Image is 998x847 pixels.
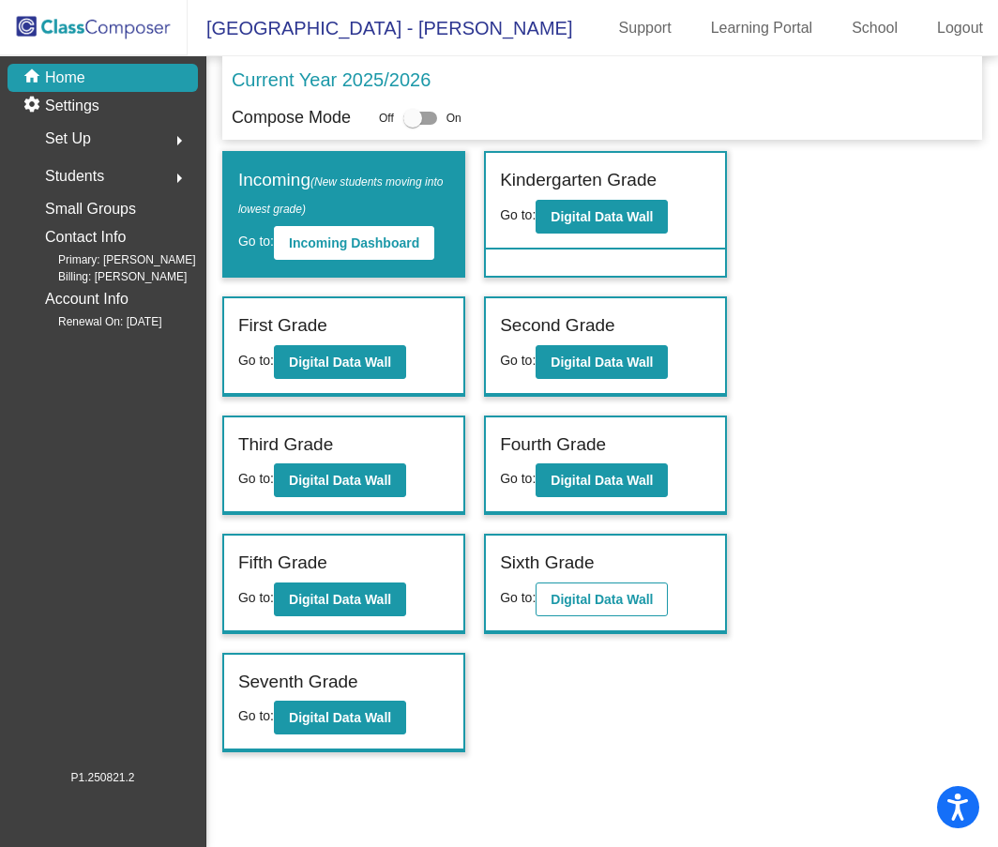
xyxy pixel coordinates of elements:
[168,129,190,152] mat-icon: arrow_right
[188,13,572,43] span: [GEOGRAPHIC_DATA] - [PERSON_NAME]
[238,175,444,216] span: (New students moving into lowest grade)
[238,431,333,459] label: Third Grade
[536,200,668,234] button: Digital Data Wall
[238,590,274,605] span: Go to:
[536,582,668,616] button: Digital Data Wall
[500,471,536,486] span: Go to:
[500,353,536,368] span: Go to:
[500,167,657,194] label: Kindergarten Grade
[446,110,461,127] span: On
[274,582,406,616] button: Digital Data Wall
[274,345,406,379] button: Digital Data Wall
[45,163,104,189] span: Students
[604,13,687,43] a: Support
[232,66,431,94] p: Current Year 2025/2026
[500,550,594,577] label: Sixth Grade
[45,126,91,152] span: Set Up
[551,355,653,370] b: Digital Data Wall
[168,167,190,189] mat-icon: arrow_right
[28,313,161,330] span: Renewal On: [DATE]
[274,463,406,497] button: Digital Data Wall
[23,95,45,117] mat-icon: settings
[551,209,653,224] b: Digital Data Wall
[837,13,913,43] a: School
[45,286,129,312] p: Account Info
[922,13,998,43] a: Logout
[696,13,828,43] a: Learning Portal
[238,708,274,723] span: Go to:
[289,355,391,370] b: Digital Data Wall
[536,463,668,497] button: Digital Data Wall
[28,251,196,268] span: Primary: [PERSON_NAME]
[238,669,358,696] label: Seventh Grade
[500,431,606,459] label: Fourth Grade
[274,701,406,734] button: Digital Data Wall
[274,226,434,260] button: Incoming Dashboard
[45,95,99,117] p: Settings
[289,473,391,488] b: Digital Data Wall
[551,473,653,488] b: Digital Data Wall
[500,207,536,222] span: Go to:
[238,471,274,486] span: Go to:
[238,167,449,220] label: Incoming
[289,235,419,250] b: Incoming Dashboard
[289,592,391,607] b: Digital Data Wall
[45,196,136,222] p: Small Groups
[536,345,668,379] button: Digital Data Wall
[500,590,536,605] span: Go to:
[45,224,126,250] p: Contact Info
[238,353,274,368] span: Go to:
[238,234,274,249] span: Go to:
[500,312,615,340] label: Second Grade
[28,268,187,285] span: Billing: [PERSON_NAME]
[232,105,351,130] p: Compose Mode
[45,67,85,89] p: Home
[238,312,327,340] label: First Grade
[238,550,327,577] label: Fifth Grade
[379,110,394,127] span: Off
[289,710,391,725] b: Digital Data Wall
[551,592,653,607] b: Digital Data Wall
[23,67,45,89] mat-icon: home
